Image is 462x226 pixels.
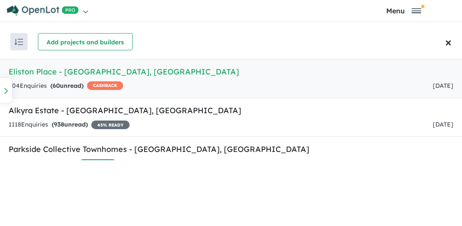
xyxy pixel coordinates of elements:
[9,120,130,130] div: 1118 Enquir ies
[9,81,123,91] div: 204 Enquir ies
[9,66,453,77] h5: Eliston Place - [GEOGRAPHIC_DATA] , [GEOGRAPHIC_DATA]
[38,33,133,50] button: Add projects and builders
[443,25,462,59] button: Close
[9,158,117,169] div: 26 Enquir ies
[48,159,52,167] span: 3
[433,159,453,167] span: [DATE]
[433,82,453,90] span: [DATE]
[445,31,452,53] span: ×
[87,81,123,90] span: CASHBACK
[9,105,453,116] h5: Alkyra Estate - [GEOGRAPHIC_DATA] , [GEOGRAPHIC_DATA]
[46,159,75,167] strong: ( unread)
[54,121,64,128] span: 938
[52,121,88,128] strong: ( unread)
[15,39,23,45] img: sort.svg
[433,121,453,128] span: [DATE]
[9,143,453,155] h5: Parkside Collective Townhomes - [GEOGRAPHIC_DATA] , [GEOGRAPHIC_DATA]
[50,82,84,90] strong: ( unread)
[79,159,117,168] span: DATA PLAN
[347,6,460,15] button: Toggle navigation
[53,82,60,90] span: 60
[7,5,79,16] img: Openlot PRO Logo White
[91,121,130,129] span: 45 % READY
